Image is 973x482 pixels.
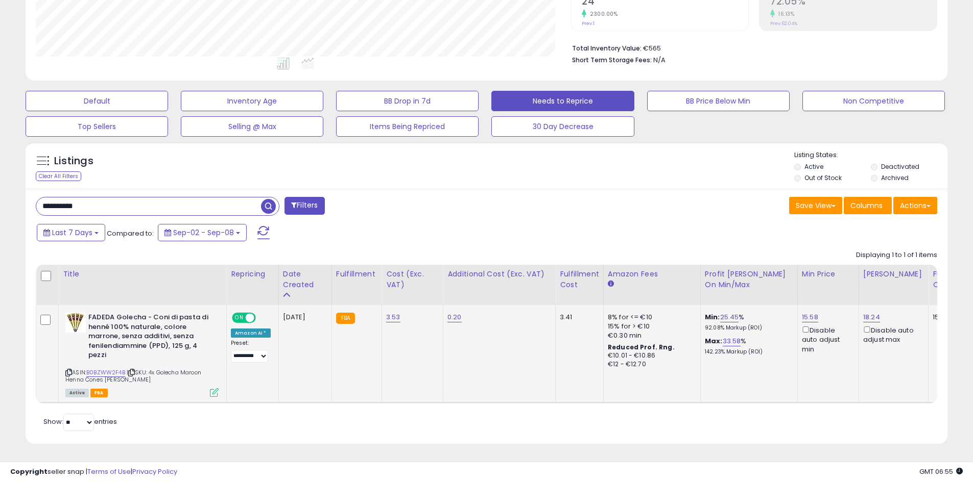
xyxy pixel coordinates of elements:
span: Last 7 Days [52,227,92,238]
button: Last 7 Days [37,224,105,241]
span: Sep-02 - Sep-08 [173,227,234,238]
a: 18.24 [863,312,880,322]
button: Needs to Reprice [491,91,634,111]
div: €10.01 - €10.86 [608,351,693,360]
small: Prev: 62.04% [770,20,797,27]
th: The percentage added to the cost of goods (COGS) that forms the calculator for Min & Max prices. [700,265,797,305]
span: FBA [90,389,108,397]
button: Non Competitive [802,91,945,111]
strong: Copyright [10,467,48,476]
span: Compared to: [107,229,154,238]
div: % [705,313,790,332]
span: N/A [653,55,666,65]
div: €0.30 min [608,331,693,340]
div: 152 [933,313,964,322]
a: 0.20 [447,312,462,322]
button: Selling @ Max [181,116,323,137]
a: 33.58 [723,336,741,346]
button: Items Being Repriced [336,116,479,137]
button: Actions [893,197,937,214]
a: 3.53 [386,312,400,322]
div: % [705,337,790,356]
div: Repricing [231,269,274,280]
span: | SKU: 4x Golecha Maroon Henna Cones [PERSON_NAME] [65,368,201,384]
small: 2300.00% [586,10,618,18]
span: Show: entries [43,417,117,426]
span: OFF [254,314,271,322]
button: Columns [844,197,892,214]
div: Min Price [802,269,855,280]
small: Prev: 1 [582,20,595,27]
b: Total Inventory Value: [572,44,642,53]
small: 16.13% [775,10,794,18]
small: Amazon Fees. [608,280,614,289]
button: Inventory Age [181,91,323,111]
a: B0BZWW2F4B [86,368,125,377]
b: Min: [705,312,720,322]
b: Max: [705,336,723,346]
p: 92.08% Markup (ROI) [705,324,790,332]
button: Default [26,91,168,111]
b: FADEDA Golecha - Coni di pasta di henné 100% naturale, colore marrone, senza additivi, senza feni... [88,313,212,363]
button: Filters [284,197,324,215]
div: Fulfillable Quantity [933,269,968,290]
a: Privacy Policy [132,467,177,476]
div: Fulfillment Cost [560,269,599,290]
b: Short Term Storage Fees: [572,56,652,64]
div: [PERSON_NAME] [863,269,924,280]
div: Additional Cost (Exc. VAT) [447,269,551,280]
b: Reduced Prof. Rng. [608,343,675,351]
p: Listing States: [794,150,947,160]
div: Disable auto adjust min [802,324,851,354]
div: Fulfillment [336,269,377,280]
img: 51Cfjj4hQLL._SL40_.jpg [65,313,86,333]
div: seller snap | | [10,467,177,477]
div: Amazon Fees [608,269,696,280]
span: 2025-09-16 06:55 GMT [919,467,963,476]
label: Active [804,162,823,171]
div: Profit [PERSON_NAME] on Min/Max [705,269,793,290]
div: Amazon AI * [231,328,271,338]
div: 8% for <= €10 [608,313,693,322]
label: Out of Stock [804,173,842,182]
div: [DATE] [283,313,324,322]
button: BB Drop in 7d [336,91,479,111]
button: BB Price Below Min [647,91,790,111]
span: All listings currently available for purchase on Amazon [65,389,89,397]
div: Title [63,269,222,280]
label: Archived [881,173,909,182]
div: Disable auto adjust max [863,324,920,344]
button: Top Sellers [26,116,168,137]
div: Cost (Exc. VAT) [386,269,439,290]
div: ASIN: [65,313,219,396]
label: Deactivated [881,162,919,171]
a: 25.45 [720,312,739,322]
div: 3.41 [560,313,596,322]
a: 15.58 [802,312,818,322]
div: Date Created [283,269,327,290]
p: 142.23% Markup (ROI) [705,348,790,356]
button: Sep-02 - Sep-08 [158,224,247,241]
div: €12 - €12.70 [608,360,693,369]
span: Columns [850,200,883,211]
small: FBA [336,313,355,324]
div: Clear All Filters [36,171,81,181]
li: €565 [572,41,930,54]
a: Terms of Use [87,467,131,476]
div: Displaying 1 to 1 of 1 items [856,250,937,260]
button: 30 Day Decrease [491,116,634,137]
span: ON [233,314,246,322]
h5: Listings [54,154,93,168]
div: 15% for > €10 [608,322,693,331]
div: Preset: [231,340,271,363]
button: Save View [789,197,842,214]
